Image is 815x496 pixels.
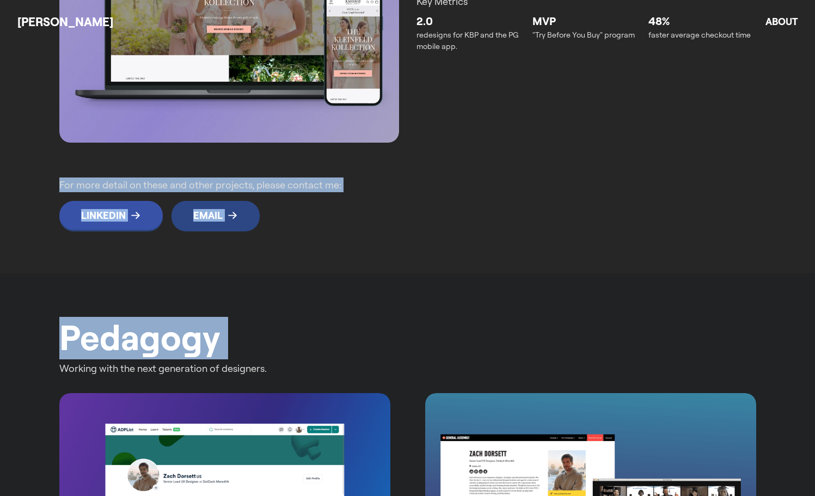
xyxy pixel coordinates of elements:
a: Email [171,201,260,230]
p: For more detail on these and other projects, please contact me: [59,177,408,192]
h2: Pedagogy [59,317,220,359]
p: LinkedIn [81,210,126,222]
a: [PERSON_NAME] [17,14,113,29]
a: LinkedIn [59,201,163,230]
a: About [765,15,798,28]
p: Working with the next generation of designers. [59,361,408,376]
p: Email [193,210,223,222]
